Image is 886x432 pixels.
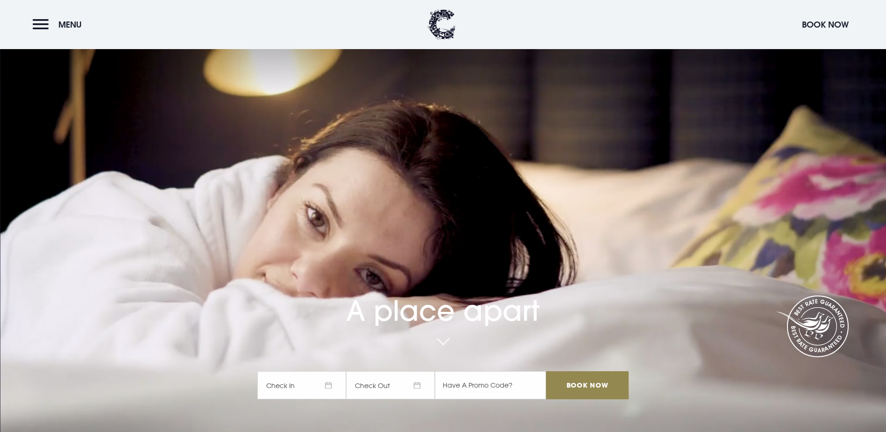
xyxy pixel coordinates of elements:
[257,268,628,327] h1: A place apart
[428,9,456,40] img: Clandeboye Lodge
[257,371,346,399] span: Check In
[58,19,82,30] span: Menu
[797,14,853,35] button: Book Now
[546,371,628,399] input: Book Now
[33,14,86,35] button: Menu
[346,371,435,399] span: Check Out
[435,371,546,399] input: Have A Promo Code?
